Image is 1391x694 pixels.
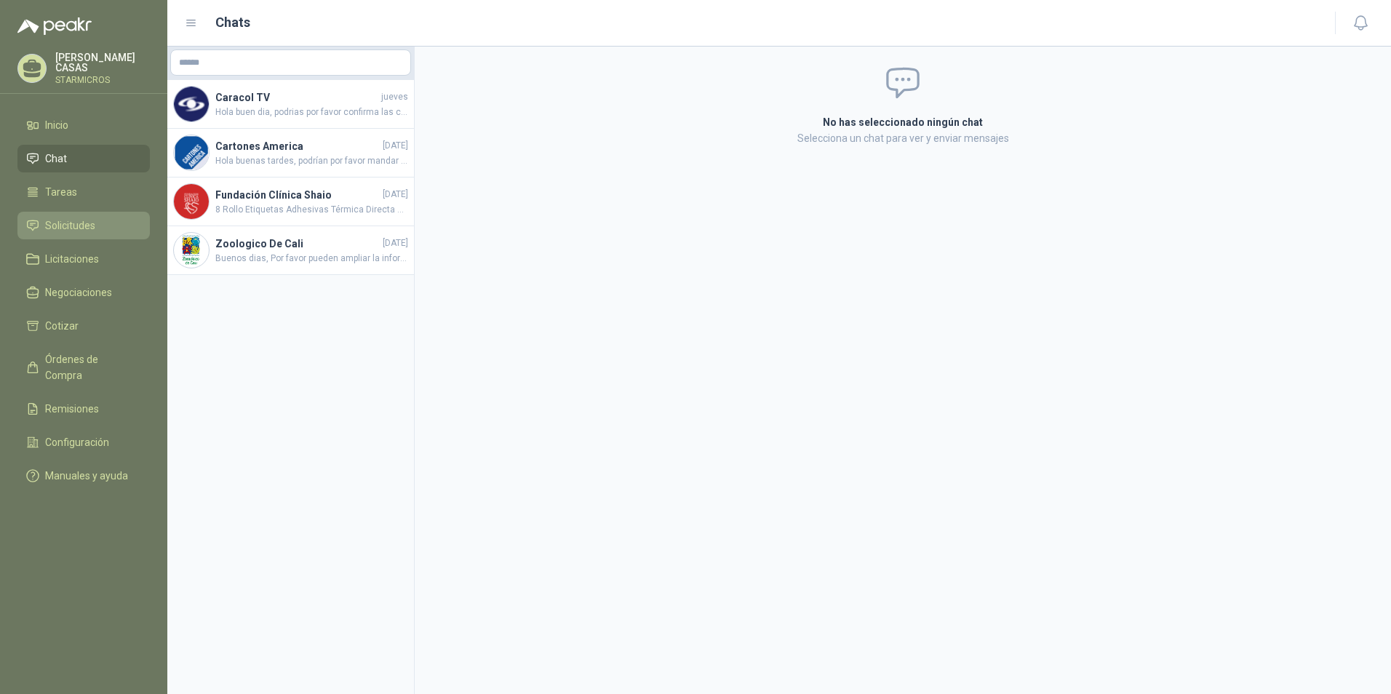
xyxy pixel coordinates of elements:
a: Company LogoCartones America[DATE]Hola buenas tardes, podrían por favor mandar especificaciones o... [167,129,414,178]
img: Company Logo [174,184,209,219]
span: [DATE] [383,188,408,202]
span: Solicitudes [45,218,95,234]
span: Hola buen dia, podrias por favor confirma las cantidades, quedo atenta [215,105,408,119]
a: Licitaciones [17,245,150,273]
span: Licitaciones [45,251,99,267]
a: Remisiones [17,395,150,423]
span: [DATE] [383,139,408,153]
h2: No has seleccionado ningún chat [649,114,1157,130]
span: Manuales y ayuda [45,468,128,484]
span: Negociaciones [45,284,112,300]
a: Solicitudes [17,212,150,239]
img: Company Logo [174,233,209,268]
p: [PERSON_NAME] CASAS [55,52,150,73]
p: Selecciona un chat para ver y enviar mensajes [649,130,1157,146]
span: jueves [381,90,408,104]
span: Tareas [45,184,77,200]
a: Negociaciones [17,279,150,306]
span: 8 Rollo Etiquetas Adhesivas Térmica Directa 50x30mm X1000 Blancas ? o X 500 unidades Blancas, dep... [215,203,408,217]
h4: Caracol TV [215,89,378,105]
img: Logo peakr [17,17,92,35]
span: Remisiones [45,401,99,417]
h4: Cartones America [215,138,380,154]
span: Cotizar [45,318,79,334]
img: Company Logo [174,87,209,121]
a: Órdenes de Compra [17,346,150,389]
a: Configuración [17,428,150,456]
span: [DATE] [383,236,408,250]
a: Cotizar [17,312,150,340]
a: Company LogoCaracol TVjuevesHola buen dia, podrias por favor confirma las cantidades, quedo atenta [167,80,414,129]
h1: Chats [215,12,250,33]
a: Company LogoFundación Clínica Shaio[DATE]8 Rollo Etiquetas Adhesivas Térmica Directa 50x30mm X100... [167,178,414,226]
p: STARMICROS [55,76,150,84]
span: Órdenes de Compra [45,351,136,383]
h4: Fundación Clínica Shaio [215,187,380,203]
a: Chat [17,145,150,172]
span: Hola buenas tardes, podrían por favor mandar especificaciones o imágenes del productor para poder... [215,154,408,168]
span: Configuración [45,434,109,450]
h4: Zoologico De Cali [215,236,380,252]
a: Company LogoZoologico De Cali[DATE]Buenos dias, Por favor pueden ampliar la informacion del tipo,... [167,226,414,275]
span: Chat [45,151,67,167]
span: Buenos dias, Por favor pueden ampliar la informacion del tipo, marca, frecuencia del radio a comp... [215,252,408,266]
img: Company Logo [174,135,209,170]
span: Inicio [45,117,68,133]
a: Inicio [17,111,150,139]
a: Manuales y ayuda [17,462,150,490]
a: Tareas [17,178,150,206]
